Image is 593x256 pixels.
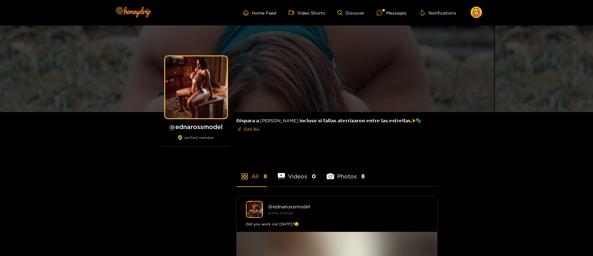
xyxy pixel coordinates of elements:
[278,158,316,186] li: Videos
[243,10,276,15] a: Home Feed
[361,172,365,180] span: 8
[289,10,297,15] span: video-camera
[162,135,230,147] div: verified member
[268,211,293,215] small: [DATE] 23:36 pm
[243,10,252,15] span: home
[246,221,428,227] div: Did you work out [DATE]?😉
[268,204,428,209] div: @ ednarossmodel
[162,123,230,131] h1: @ ednarossmodel
[337,10,364,15] a: Discover
[327,158,365,186] li: Photos
[244,126,260,132] span: Edit Bio
[238,127,242,132] span: edit
[236,112,437,139] div: 𝗗𝗶𝘀𝗽𝗮𝗿𝗮 𝗮 [PERSON_NAME] 𝗶𝗻𝗰𝗹𝘂𝘀𝗼 𝘀𝗶 𝗳𝗮𝗹𝗹𝗮𝘀 𝗮𝘁𝗲𝗿𝗿𝗶𝘇𝗮𝗿𝗼𝗻 𝗲𝗻𝘁𝗿𝗲 𝗹𝗮𝘀 𝗲𝘀𝘁𝗿𝗲𝗹𝗹𝗮𝘀✨🫧
[194,85,198,90] span: edit
[236,158,267,186] li: All
[236,124,261,134] button: editEdit Bio
[246,201,263,218] img: ednarossmodel
[289,10,325,15] a: Video Shorts
[272,64,321,73] div: Edit Cover Photo
[264,172,267,180] span: 8
[312,172,316,180] span: 0
[194,85,198,89] span: edit
[272,64,321,73] span: editEdit Cover Photo
[377,9,406,16] div: Messages
[419,10,458,16] button: Notifications
[241,173,248,180] span: appstore
[272,66,278,71] span: edit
